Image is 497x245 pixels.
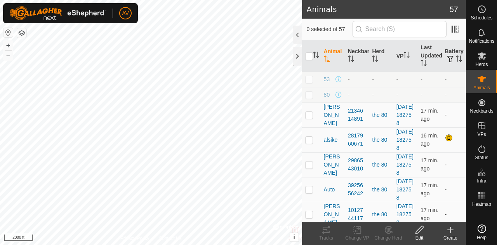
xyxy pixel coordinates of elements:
[3,41,13,50] button: +
[396,104,414,126] a: [DATE] 182758
[442,152,466,177] td: -
[442,103,466,127] td: -
[17,28,26,38] button: Map Layers
[421,157,438,172] span: Sep 17, 2025, 8:38 AM
[324,103,342,127] span: [PERSON_NAME]
[396,203,414,226] a: [DATE] 182758
[403,53,410,59] p-sorticon: Activate to sort
[369,40,393,72] th: Herd
[372,91,390,99] div: -
[348,132,366,148] div: 2817960671
[348,156,366,173] div: 2986543010
[373,235,404,242] div: Change Herd
[450,3,458,15] span: 57
[348,75,366,83] div: -
[396,129,414,151] a: [DATE] 182758
[421,61,427,67] p-sorticon: Activate to sort
[324,91,330,99] span: 80
[307,5,450,14] h2: Animals
[396,92,398,98] app-display-virtual-paddock-transition: -
[477,179,486,183] span: Infra
[469,39,494,43] span: Notifications
[470,109,493,113] span: Neckbands
[372,136,390,144] div: the 80
[442,87,466,103] td: -
[472,202,491,207] span: Heatmap
[324,153,342,177] span: [PERSON_NAME]
[396,153,414,176] a: [DATE] 182758
[442,177,466,202] td: -
[290,233,299,242] button: i
[421,76,422,82] span: -
[3,51,13,60] button: –
[348,206,366,222] div: 1012744117
[471,16,492,20] span: Schedules
[466,221,497,243] a: Help
[158,235,181,242] a: Contact Us
[475,62,488,67] span: Herds
[396,178,414,201] a: [DATE] 182758
[442,40,466,72] th: Battery
[372,186,390,194] div: the 80
[372,210,390,219] div: the 80
[421,92,422,98] span: -
[421,207,438,221] span: Sep 17, 2025, 8:37 AM
[442,202,466,227] td: -
[293,234,295,240] span: i
[421,182,438,196] span: Sep 17, 2025, 8:38 AM
[456,57,462,63] p-sorticon: Activate to sort
[372,111,390,119] div: the 80
[324,202,342,227] span: [PERSON_NAME]
[348,181,366,198] div: 3925656242
[372,75,390,83] div: -
[324,136,338,144] span: alsike
[475,155,488,160] span: Status
[345,40,369,72] th: Neckband
[348,91,366,99] div: -
[324,186,335,194] span: Auto
[372,57,378,63] p-sorticon: Activate to sort
[473,85,490,90] span: Animals
[324,75,330,83] span: 53
[348,107,366,123] div: 2134614891
[404,235,435,242] div: Edit
[120,235,149,242] a: Privacy Policy
[342,235,373,242] div: Change VP
[421,108,438,122] span: Sep 17, 2025, 8:37 AM
[324,57,330,63] p-sorticon: Activate to sort
[353,21,447,37] input: Search (S)
[311,235,342,242] div: Tracks
[421,132,438,147] span: Sep 17, 2025, 8:38 AM
[321,40,345,72] th: Animal
[372,161,390,169] div: the 80
[122,9,129,17] span: AV
[393,40,417,72] th: VP
[313,53,319,59] p-sorticon: Activate to sort
[9,6,106,20] img: Gallagher Logo
[435,235,466,242] div: Create
[348,57,354,63] p-sorticon: Activate to sort
[477,132,486,137] span: VPs
[442,71,466,87] td: -
[417,40,441,72] th: Last Updated
[3,28,13,37] button: Reset Map
[477,235,487,240] span: Help
[396,76,398,82] app-display-virtual-paddock-transition: -
[307,25,353,33] span: 0 selected of 57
